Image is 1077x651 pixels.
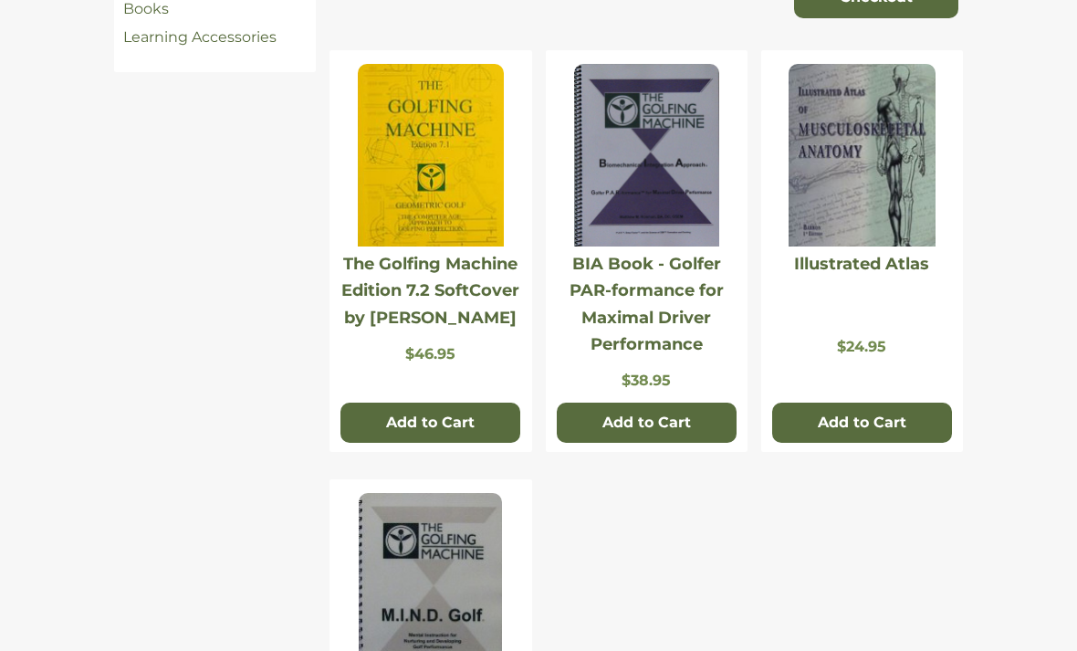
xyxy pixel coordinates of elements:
p: $46.95 [339,345,522,362]
p: $24.95 [770,338,954,355]
a: BIA Book - Golfer PAR-formance for Maximal Driver Performance [570,254,724,354]
img: The Golfing Machine Edition 7.2 SoftCover by Homer Kelley [358,64,504,247]
button: Add to Cart [557,403,737,443]
button: Add to Cart [772,403,952,443]
img: Illustrated Atlas [789,64,935,247]
a: The Golfing Machine Edition 7.2 SoftCover by [PERSON_NAME] [341,254,519,328]
a: Illustrated Atlas [794,254,929,274]
a: Learning Accessories [123,28,277,46]
button: Add to Cart [340,403,520,443]
img: BIA Book - Golfer PAR-formance for Maximal Driver Performance [574,64,719,247]
p: $38.95 [555,372,738,389]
